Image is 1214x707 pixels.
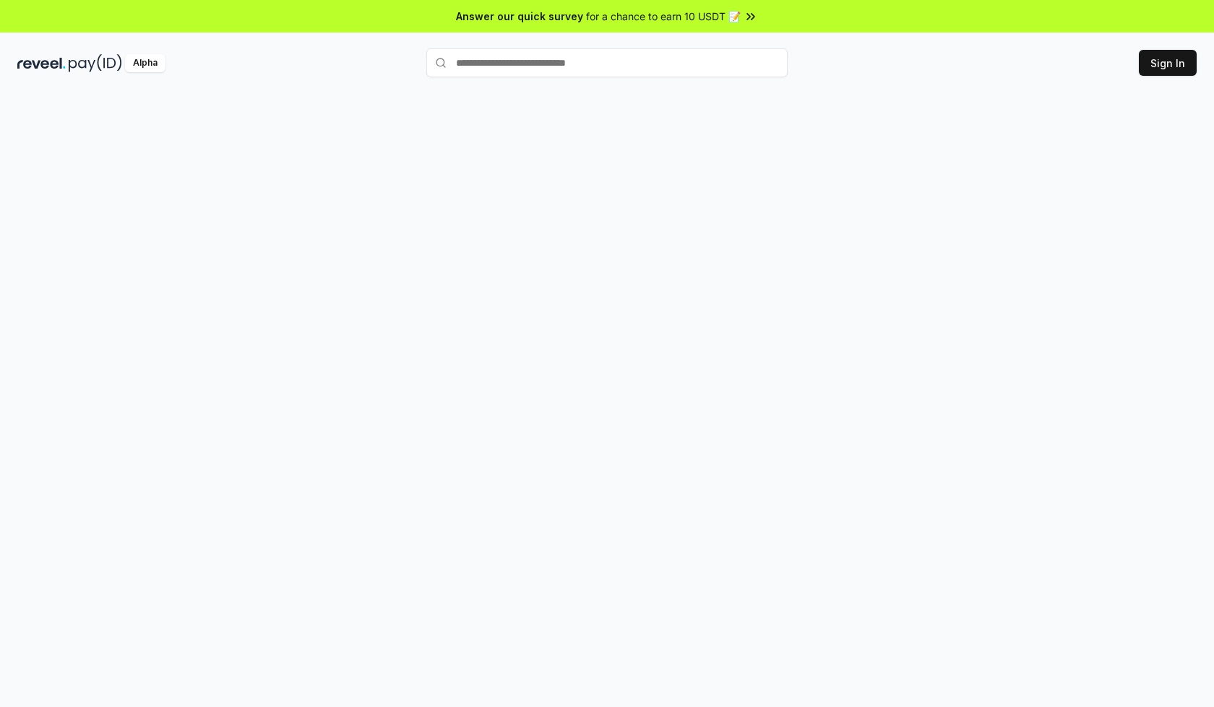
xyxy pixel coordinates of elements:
[125,54,165,72] div: Alpha
[69,54,122,72] img: pay_id
[586,9,741,24] span: for a chance to earn 10 USDT 📝
[17,54,66,72] img: reveel_dark
[456,9,583,24] span: Answer our quick survey
[1139,50,1197,76] button: Sign In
